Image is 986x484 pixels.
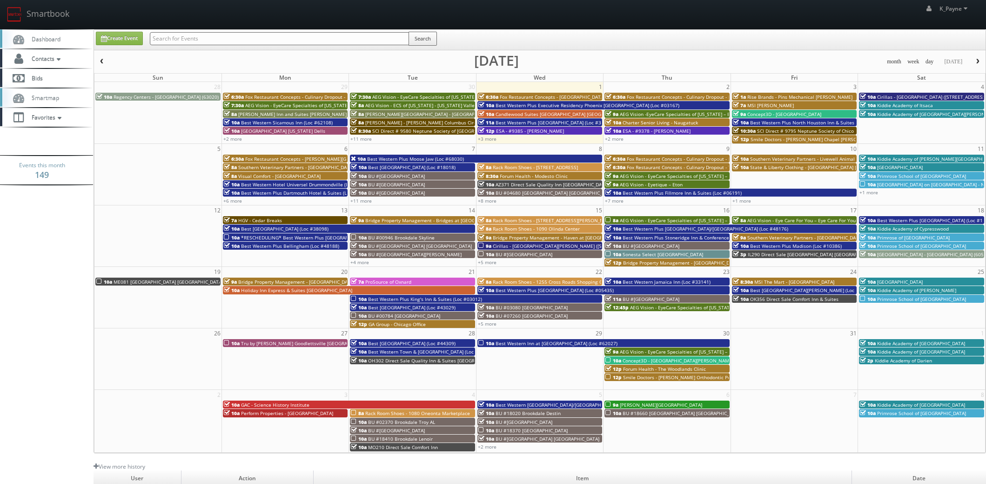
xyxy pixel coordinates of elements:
[877,164,923,170] span: [GEOGRAPHIC_DATA]
[860,164,876,170] span: 10a
[605,119,621,126] span: 10a
[351,181,367,188] span: 10a
[500,94,655,100] span: Fox Restaurant Concepts - [GEOGRAPHIC_DATA] - [GEOGRAPHIC_DATA]
[917,74,926,82] span: Sat
[241,287,352,293] span: Holiday Inn Express & Suites [GEOGRAPHIC_DATA]
[368,304,456,311] span: Best [GEOGRAPHIC_DATA] (Loc #43029)
[733,234,746,241] span: 9a
[860,402,876,408] span: 10a
[747,94,852,100] span: Rise Brands - Pins Mechanical [PERSON_NAME]
[368,173,425,179] span: BU #[GEOGRAPHIC_DATA]
[860,287,876,293] span: 10a
[496,313,568,319] span: BU #07260 [GEOGRAPHIC_DATA]
[408,74,418,82] span: Tue
[620,173,786,179] span: AEG Vision - EyeCare Specialties of [US_STATE] – [PERSON_NAME] Eye Care
[623,366,706,372] span: Forum Health - The Woodlands Clinic
[493,234,631,241] span: Bridge Property Management - Haven at [GEOGRAPHIC_DATA]
[877,348,965,355] span: Kiddie Academy of [GEOGRAPHIC_DATA]
[605,259,622,266] span: 12p
[368,427,425,434] span: BU #[GEOGRAPHIC_DATA]
[372,94,541,100] span: AEG Vision - EyeCare Specialties of [US_STATE] – [PERSON_NAME] Eye Clinic
[747,102,794,109] span: MSI [PERSON_NAME]
[605,128,621,134] span: 10a
[605,181,618,188] span: 9a
[351,217,364,224] span: 9a
[351,111,364,117] span: 8a
[365,279,411,285] span: ProSource of Oxnard
[478,102,494,109] span: 10a
[877,102,933,109] span: Kiddie Academy of Itsaca
[238,217,282,224] span: HGV - Cedar Breaks
[733,156,749,162] span: 10a
[224,243,240,249] span: 10a
[365,217,506,224] span: Bridge Property Management - Bridges at [GEOGRAPHIC_DATA]
[623,279,711,285] span: Best Western Jamaica Inn (Loc #33141)
[500,173,568,179] span: Forum Health - Modesto Clinic
[351,119,364,126] span: 8a
[620,181,683,188] span: AEG Vision - Eyetique – Eton
[733,136,749,143] span: 12p
[496,427,568,434] span: BU #18370 [GEOGRAPHIC_DATA]
[860,279,876,285] span: 10a
[860,340,876,347] span: 10a
[496,128,564,134] span: ESA - #9385 - [PERSON_NAME]
[351,234,367,241] span: 10a
[224,164,237,170] span: 8a
[365,111,497,117] span: [PERSON_NAME][GEOGRAPHIC_DATA] - [GEOGRAPHIC_DATA]
[860,173,876,179] span: 10a
[860,251,876,258] span: 10a
[245,102,418,109] span: AEG Vision - EyeCare Specialties of [US_STATE] – Southwest Orlando Eye Care
[368,419,435,425] span: BU #02370 Brookdale Troy AL
[350,198,372,204] a: +11 more
[27,35,60,43] span: Dashboard
[623,357,733,364] span: Concept3D - [GEOGRAPHIC_DATA][PERSON_NAME]
[96,94,112,100] span: 10a
[27,74,43,82] span: Bids
[605,198,624,204] a: +7 more
[623,128,691,134] span: ESA - #9378 - [PERSON_NAME]
[877,225,949,232] span: Kiddie Academy of Cypresswood
[877,279,923,285] span: [GEOGRAPHIC_DATA]
[732,198,751,204] a: +1 more
[27,55,63,62] span: Contacts
[620,402,702,408] span: [PERSON_NAME][GEOGRAPHIC_DATA]
[478,94,498,100] span: 6:30a
[605,279,621,285] span: 10a
[605,402,618,408] span: 9a
[605,156,625,162] span: 6:30a
[478,225,491,232] span: 8a
[496,402,651,408] span: Best Western [GEOGRAPHIC_DATA]/[GEOGRAPHIC_DATA] (Loc #05785)
[605,251,621,258] span: 10a
[748,251,962,258] span: IL290 Direct Sale [GEOGRAPHIC_DATA] [GEOGRAPHIC_DATA][PERSON_NAME][GEOGRAPHIC_DATA]
[859,189,878,196] a: +1 more
[368,190,425,196] span: BU #[GEOGRAPHIC_DATA]
[860,181,876,188] span: 10a
[877,173,966,179] span: Primrose School of [GEOGRAPHIC_DATA]
[605,111,618,117] span: 9a
[605,348,618,355] span: 9a
[351,357,367,364] span: 10a
[351,444,367,450] span: 10a
[860,111,876,117] span: 10a
[605,366,622,372] span: 12p
[496,102,679,109] span: Best Western Plus Executive Residency Phoenix [GEOGRAPHIC_DATA] (Loc #03167)
[224,181,240,188] span: 10a
[241,119,333,126] span: Best Western Sicamous Inn (Loc #62108)
[365,410,470,416] span: Rack Room Shoes - 1080 Oneonta Marketplace
[751,136,908,143] span: Smile Doctors - [PERSON_NAME] Chapel [PERSON_NAME] Orthodontics
[478,419,494,425] span: 10a
[368,164,456,170] span: Best [GEOGRAPHIC_DATA] (Loc #18018)
[351,419,367,425] span: 10a
[478,340,494,347] span: 10a
[351,173,367,179] span: 10a
[238,173,321,179] span: Visual Comfort - [GEOGRAPHIC_DATA]
[224,340,240,347] span: 10a
[605,357,621,364] span: 10a
[478,313,494,319] span: 10a
[623,296,679,302] span: BU #[GEOGRAPHIC_DATA]
[493,164,578,170] span: Rack Room Shoes - [STREET_ADDRESS]
[605,374,622,381] span: 12p
[733,164,749,170] span: 10a
[733,111,746,117] span: 9a
[478,410,494,416] span: 10a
